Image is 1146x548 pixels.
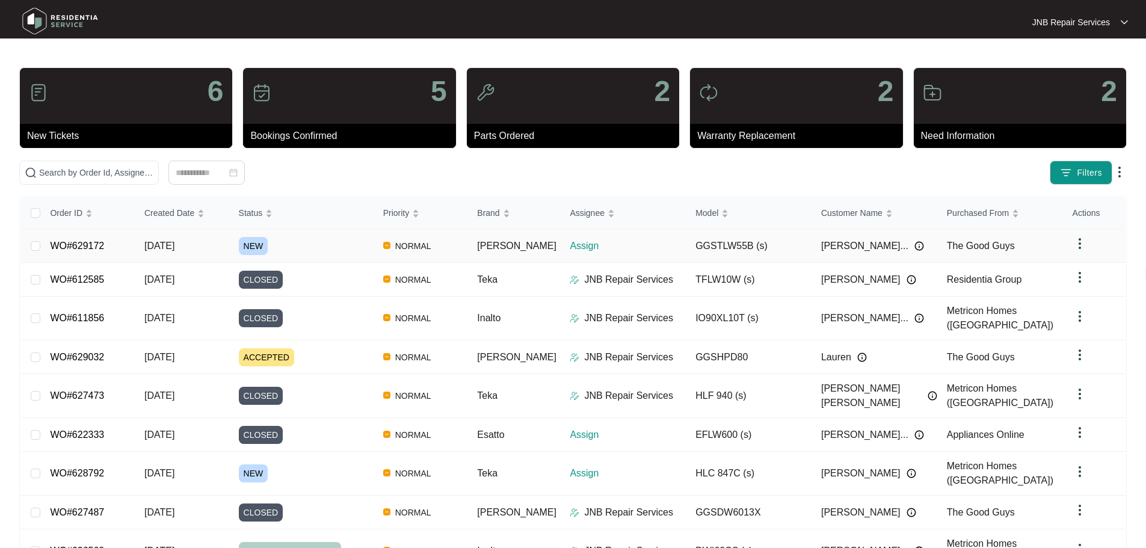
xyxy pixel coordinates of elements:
[135,197,229,229] th: Created Date
[239,348,294,366] span: ACCEPTED
[1112,165,1127,179] img: dropdown arrow
[1032,16,1110,28] p: JNB Repair Services
[821,239,908,253] span: [PERSON_NAME]...
[50,352,104,362] a: WO#629032
[390,466,436,481] span: NORMAL
[686,229,812,263] td: GGSTLW55B (s)
[1060,167,1072,179] img: filter icon
[570,466,686,481] p: Assign
[821,428,908,442] span: [PERSON_NAME]...
[50,274,104,285] a: WO#612585
[25,167,37,179] img: search-icon
[570,428,686,442] p: Assign
[239,271,283,289] span: CLOSED
[686,374,812,418] td: HLF 940 (s)
[374,197,468,229] th: Priority
[560,197,686,229] th: Assignee
[570,508,579,517] img: Assigner Icon
[477,507,556,517] span: [PERSON_NAME]
[686,418,812,452] td: EFLW600 (s)
[383,469,390,476] img: Vercel Logo
[584,389,673,403] p: JNB Repair Services
[812,197,937,229] th: Customer Name
[50,241,104,251] a: WO#629172
[144,274,174,285] span: [DATE]
[947,241,1015,251] span: The Good Guys
[383,353,390,360] img: Vercel Logo
[1073,464,1087,479] img: dropdown arrow
[250,129,455,143] p: Bookings Confirmed
[144,468,174,478] span: [DATE]
[390,311,436,325] span: NORMAL
[1073,309,1087,324] img: dropdown arrow
[1073,270,1087,285] img: dropdown arrow
[1073,236,1087,251] img: dropdown arrow
[686,496,812,529] td: GGSDW6013X
[383,242,390,249] img: Vercel Logo
[383,508,390,516] img: Vercel Logo
[907,508,916,517] img: Info icon
[239,387,283,405] span: CLOSED
[947,206,1009,220] span: Purchased From
[239,206,263,220] span: Status
[570,313,579,323] img: Assigner Icon
[914,430,924,440] img: Info icon
[383,314,390,321] img: Vercel Logo
[39,166,153,179] input: Search by Order Id, Assignee Name, Customer Name, Brand and Model
[686,263,812,297] td: TFLW10W (s)
[1101,77,1117,106] p: 2
[27,129,232,143] p: New Tickets
[431,77,447,106] p: 5
[474,129,679,143] p: Parts Ordered
[476,83,495,102] img: icon
[477,274,498,285] span: Teka
[821,505,901,520] span: [PERSON_NAME]
[1073,503,1087,517] img: dropdown arrow
[390,505,436,520] span: NORMAL
[390,272,436,287] span: NORMAL
[921,129,1126,143] p: Need Information
[144,507,174,517] span: [DATE]
[914,313,924,323] img: Info icon
[821,466,901,481] span: [PERSON_NAME]
[50,468,104,478] a: WO#628792
[695,206,718,220] span: Model
[390,389,436,403] span: NORMAL
[477,390,498,401] span: Teka
[584,311,673,325] p: JNB Repair Services
[570,206,605,220] span: Assignee
[821,350,851,365] span: Lauren
[1050,161,1112,185] button: filter iconFilters
[1073,348,1087,362] img: dropdown arrow
[821,272,901,287] span: [PERSON_NAME]
[477,352,556,362] span: [PERSON_NAME]
[383,206,410,220] span: Priority
[50,313,104,323] a: WO#611856
[144,352,174,362] span: [DATE]
[821,206,883,220] span: Customer Name
[914,241,924,251] img: Info icon
[857,353,867,362] img: Info icon
[654,77,670,106] p: 2
[570,353,579,362] img: Assigner Icon
[878,77,894,106] p: 2
[570,275,579,285] img: Assigner Icon
[923,83,942,102] img: icon
[947,352,1015,362] span: The Good Guys
[50,429,104,440] a: WO#622333
[686,197,812,229] th: Model
[390,428,436,442] span: NORMAL
[584,505,673,520] p: JNB Repair Services
[50,390,104,401] a: WO#627473
[144,313,174,323] span: [DATE]
[947,507,1015,517] span: The Good Guys
[477,241,556,251] span: [PERSON_NAME]
[570,239,686,253] p: Assign
[383,431,390,438] img: Vercel Logo
[821,311,908,325] span: [PERSON_NAME]...
[477,468,498,478] span: Teka
[144,390,174,401] span: [DATE]
[50,206,82,220] span: Order ID
[821,381,922,410] span: [PERSON_NAME] [PERSON_NAME]
[144,429,174,440] span: [DATE]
